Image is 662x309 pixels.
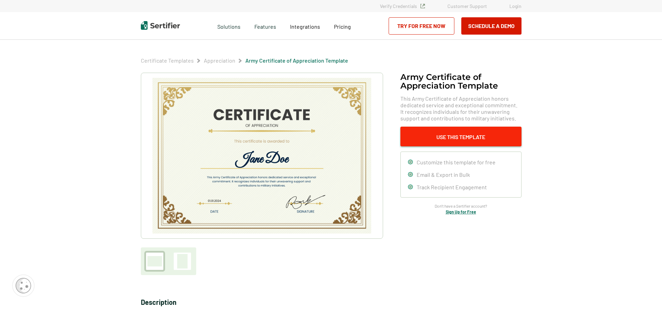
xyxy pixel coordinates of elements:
[217,21,241,30] span: Solutions
[290,23,320,30] span: Integrations
[16,278,31,293] img: Cookie Popup Icon
[204,57,235,64] a: Appreciation
[400,95,522,121] span: This Army Certificate of Appreciation honors dedicated service and exceptional commitment. It rec...
[334,21,351,30] a: Pricing
[446,209,476,214] a: Sign Up for Free
[290,21,320,30] a: Integrations
[509,3,522,9] a: Login
[141,21,180,30] img: Sertifier | Digital Credentialing Platform
[245,57,348,64] a: Army Certificate of Appreciation​ Template
[141,298,176,306] span: Description
[420,4,425,8] img: Verified
[334,23,351,30] span: Pricing
[380,3,425,9] a: Verify Credentials
[400,127,522,146] button: Use This Template
[417,184,487,190] span: Track Recipient Engagement
[627,276,662,309] iframe: Chat Widget
[389,17,454,35] a: Try for Free Now
[435,203,487,209] span: Don’t have a Sertifier account?
[447,3,487,9] a: Customer Support
[417,171,470,178] span: Email & Export in Bulk
[152,78,372,234] img: Army Certificate of Appreciation​ Template
[461,17,522,35] button: Schedule a Demo
[417,159,496,165] span: Customize this template for free
[400,73,522,90] h1: Army Certificate of Appreciation​ Template
[254,21,276,30] span: Features
[141,57,194,64] a: Certificate Templates
[141,57,348,64] div: Breadcrumb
